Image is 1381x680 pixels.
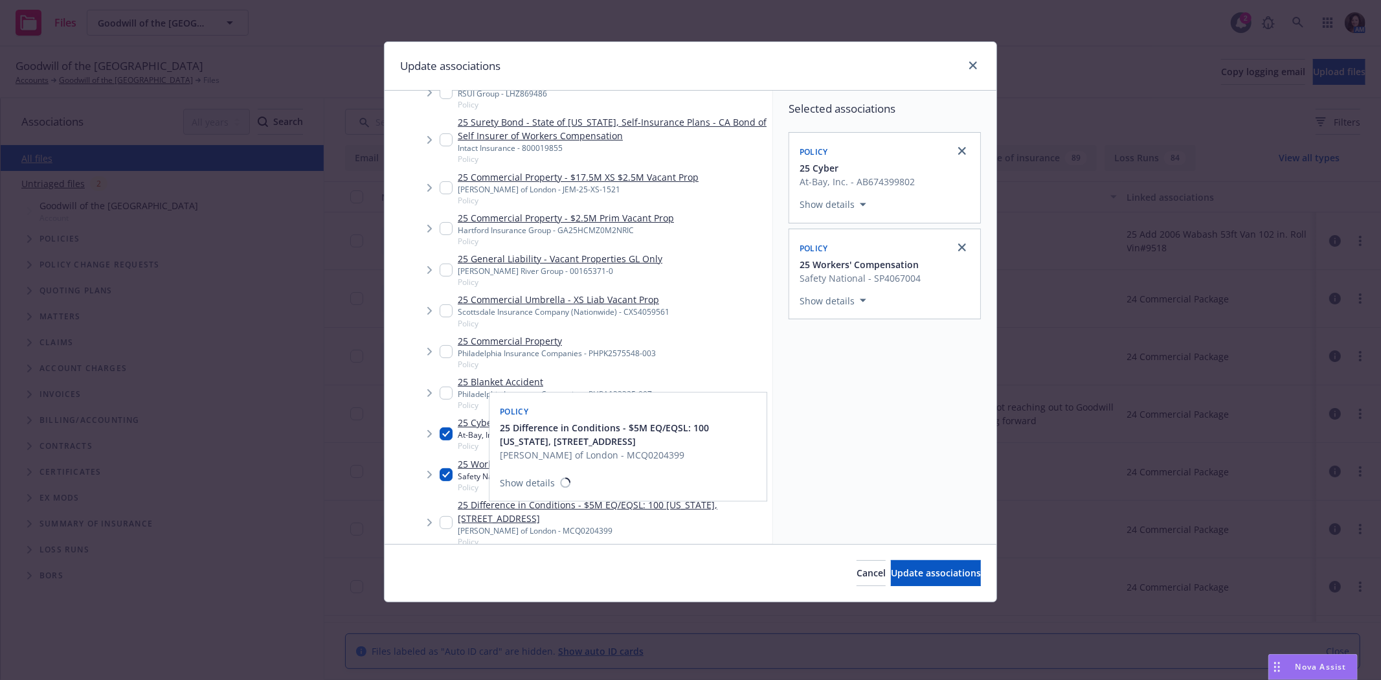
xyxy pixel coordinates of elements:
div: Scottsdale Insurance Company (Nationwide) - CXS4059561 [458,306,669,317]
h1: Update associations [400,58,500,74]
div: Hartford Insurance Group - GA25HCMZ0M2NRIC [458,225,674,236]
button: Nova Assist [1268,654,1358,680]
div: At-Bay, Inc. - AB674399802 [458,429,556,440]
button: Show details [794,293,871,308]
span: Policy [458,236,674,247]
div: [PERSON_NAME] of London - MCQ0204399 [458,525,767,536]
span: Cancel [857,567,886,579]
span: Policy [458,195,699,206]
div: [PERSON_NAME] River Group - 00165371-0 [458,266,662,277]
a: 25 Commercial Property [458,334,656,348]
a: 25 Commercial Umbrella - XS Liab Vacant Prop [458,293,669,306]
a: 25 General Liability - Vacant Properties GL Only [458,252,662,266]
span: Policy [458,318,669,329]
a: 25 Workers' Compensation [458,457,574,471]
span: Policy [800,146,828,157]
span: 25 Cyber [800,161,838,175]
span: Policy [458,277,662,288]
div: RSUI Group - LHZ869486 [458,88,618,99]
div: Safety National - SP4067004 [458,471,574,482]
div: Drag to move [1269,655,1285,679]
span: Policy [458,482,574,493]
span: Policy [458,536,767,547]
a: close [954,240,970,255]
button: 25 Cyber [800,161,915,175]
span: Safety National - SP4067004 [800,271,921,285]
button: Update associations [891,560,981,586]
a: 25 Surety Bond - State of [US_STATE], Self-Insurance Plans - CA Bond of Self Insurer of Workers C... [458,115,767,142]
span: Update associations [891,567,981,579]
span: At-Bay, Inc. - AB674399802 [800,175,915,188]
a: 25 Difference in Conditions - $5M EQ/EQSL: 100 [US_STATE], [STREET_ADDRESS] [458,498,767,525]
a: close [954,143,970,159]
div: Philadelphia Insurance Companies - PHPA133325-007 [458,389,652,400]
button: 25 Workers' Compensation [800,258,921,271]
a: 25 Cyber [458,416,556,429]
button: Cancel [857,560,886,586]
span: [PERSON_NAME] of London - MCQ0204399 [500,448,759,462]
a: 25 Commercial Property - $2.5M Prim Vacant Prop [458,211,674,225]
span: Policy [458,99,618,110]
span: Policy [458,440,556,451]
span: Policy [800,243,828,254]
span: Nova Assist [1296,661,1347,672]
button: Show details [794,197,871,212]
span: Policy [500,406,528,417]
button: 25 Difference in Conditions - $5M EQ/EQSL: 100 [US_STATE], [STREET_ADDRESS] [500,421,759,448]
a: 25 Commercial Property - $17.5M XS $2.5M Vacant Prop [458,170,699,184]
span: Policy [458,400,652,411]
span: Policy [458,153,767,164]
span: Policy [458,359,656,370]
a: 25 Blanket Accident [458,375,652,389]
div: [PERSON_NAME] of London - JEM-25-XS-1521 [458,184,699,195]
a: close [965,58,981,73]
span: Selected associations [789,101,981,117]
div: Intact Insurance - 800019855 [458,142,767,153]
span: 25 Workers' Compensation [800,258,919,271]
div: Philadelphia Insurance Companies - PHPK2575548-003 [458,348,656,359]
